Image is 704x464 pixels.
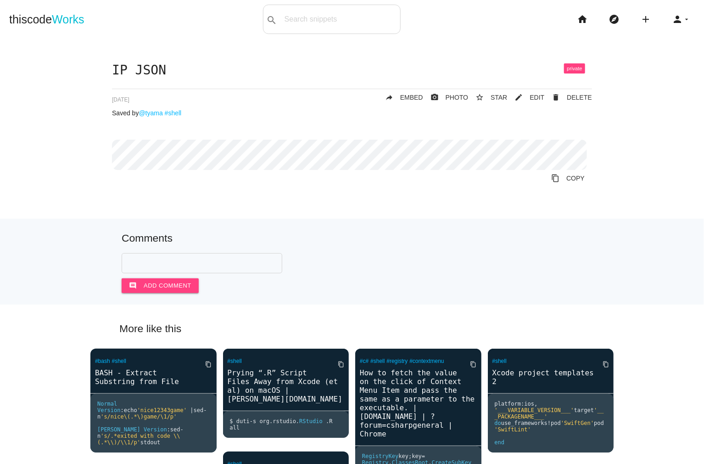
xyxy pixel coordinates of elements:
span: R all [230,418,336,431]
button: commentAdd comment [122,278,199,293]
i: add [640,5,651,34]
span: platform [495,401,521,407]
span: . [296,418,299,424]
a: @tyama [139,109,162,117]
a: #bash [95,358,110,364]
a: Prying “.R” Script Files Away from Xcode (et al) on macOS | [PERSON_NAME][DOMAIN_NAME] [223,368,349,404]
a: Delete Post [544,89,592,106]
a: Copy to Clipboard [595,356,609,373]
span: '___VARIABLE_VERSION___' [495,407,574,413]
a: replyEMBED [378,89,423,106]
span: rstudio [273,418,296,424]
a: How to fetch the value on the click of Context Menu Item and pass the same as a parameter to the ... [355,368,481,439]
a: #shell [228,358,242,364]
span: Works [52,13,84,26]
i: search [266,6,277,35]
span: ; [408,453,412,459]
span: . [326,418,329,424]
span: do [495,420,501,426]
a: #shell [492,358,507,364]
a: Copy to Clipboard [544,170,592,187]
p: Saved by [112,109,592,117]
span: RegistryKey [362,453,398,459]
span: n [97,433,101,439]
a: photo_cameraPHOTO [423,89,469,106]
span: sed [194,407,204,413]
span: : [521,401,524,407]
a: Copy to Clipboard [330,356,344,373]
i: explore [609,5,620,34]
span: EMBED [400,94,423,101]
i: person [672,5,683,34]
a: #shell [370,358,385,364]
span: n [97,413,101,420]
span: target [574,407,594,413]
span: Normal [97,401,117,407]
a: #shell [165,109,182,117]
a: BASH - Extract Substring from File [90,368,217,387]
span: | [190,407,193,413]
i: content_copy [206,356,212,373]
span: 'nice12343game' [137,407,187,413]
span: . [269,418,273,424]
span: ! [548,420,551,426]
span: - [180,426,184,433]
span: key [412,453,422,459]
i: content_copy [338,356,344,373]
span: RStudio [299,418,323,424]
span: echo [124,407,137,413]
span: STAR [491,94,507,101]
i: reply [385,89,393,106]
span: EDIT [530,94,545,101]
span: , [534,401,537,407]
span: [PERSON_NAME] [97,426,140,433]
i: star_border [475,89,484,106]
span: DELETE [567,94,592,101]
i: mode_edit [515,89,523,106]
span: pod [551,420,561,426]
span: pod [594,420,604,426]
a: #shell [112,358,126,364]
h5: More like this [106,323,598,334]
span: 's/.*exited with code \\(.*\\)/\\1/p' [97,433,180,446]
input: Search snippets [280,10,400,29]
span: PHOTO [446,94,469,101]
i: content_copy [470,356,477,373]
a: Copy to Clipboard [463,356,477,373]
button: star_borderSTAR [468,89,507,106]
span: s org [253,418,269,424]
button: search [263,5,280,34]
span: '___PACKAGENAME___' [495,407,604,420]
h5: Comments [122,232,582,244]
span: use_frameworks [501,420,548,426]
a: #contextmenu [409,358,444,364]
span: ios [525,401,535,407]
i: comment [129,278,137,293]
span: key [398,453,408,459]
span: [DATE] [112,96,129,103]
span: $ duti [230,418,250,424]
a: Xcode project templates 2 [488,368,614,387]
span: 's/nice\(.*\)game/\1/p' [101,413,177,420]
span: - [203,407,207,413]
i: home [577,5,588,34]
i: content_copy [551,170,559,187]
span: sed [170,426,180,433]
a: #registry [387,358,408,364]
i: arrow_drop_down [683,5,690,34]
span: stdout [140,439,160,446]
span: 'SwiftGen' [561,420,594,426]
a: Copy to Clipboard [198,356,212,373]
span: - [250,418,253,424]
i: photo_camera [430,89,439,106]
span: end [495,439,505,446]
i: delete [552,89,560,106]
span: : [121,407,124,413]
span: 'SwiftLint' [495,426,531,433]
i: content_copy [603,356,609,373]
a: mode_editEDIT [508,89,545,106]
a: thiscodeWorks [9,5,84,34]
span: : [167,426,170,433]
h1: IP JSON [112,63,592,78]
span: = [422,453,425,459]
